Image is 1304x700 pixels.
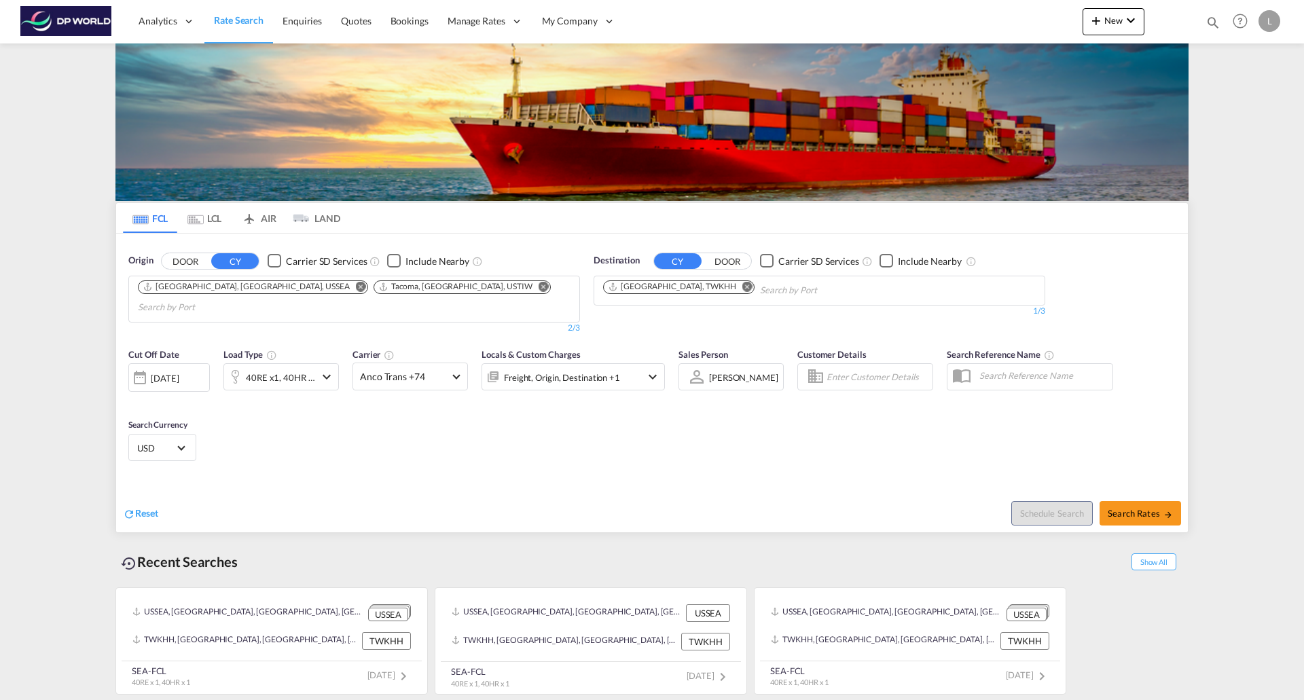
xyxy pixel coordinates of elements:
[136,438,189,458] md-select: Select Currency: $ USDUnited States Dollar
[973,365,1112,386] input: Search Reference Name
[369,256,380,267] md-icon: Unchecked: Search for CY (Container Yard) services for all selected carriers.Checked : Search for...
[451,679,509,688] span: 40RE x 1, 40HR x 1
[352,349,395,360] span: Carrier
[760,254,859,268] md-checkbox: Checkbox No Ink
[714,669,731,685] md-icon: icon-chevron-right
[241,210,257,221] md-icon: icon-airplane
[128,420,187,430] span: Search Currency
[123,508,135,520] md-icon: icon-refresh
[797,349,866,360] span: Customer Details
[384,350,395,361] md-icon: The selected Trucker/Carrierwill be displayed in the rate results If the rates are from another f...
[143,281,352,293] div: Press delete to remove this chip.
[223,363,339,390] div: 40RE x1 40HR x1icon-chevron-down
[1100,501,1181,526] button: Search Ratesicon-arrow-right
[395,668,412,684] md-icon: icon-chevron-right
[1123,12,1139,29] md-icon: icon-chevron-down
[132,632,359,650] div: TWKHH, Kaohsiung, Taiwan, Province of China, Greater China & Far East Asia, Asia Pacific
[708,367,780,387] md-select: Sales Person: Laura Zurcher
[128,390,139,409] md-datepicker: Select
[704,253,751,269] button: DOOR
[451,665,509,678] div: SEA-FCL
[1258,10,1280,32] div: L
[268,254,367,268] md-checkbox: Checkbox No Ink
[128,254,153,268] span: Origin
[827,367,928,387] input: Enter Customer Details
[542,14,598,28] span: My Company
[1007,608,1047,622] div: USSEA
[123,203,340,233] md-pagination-wrapper: Use the left and right arrow keys to navigate between tabs
[20,6,112,37] img: c08ca190194411f088ed0f3ba295208c.png
[482,363,665,390] div: Freight Origin Destination Factory Stuffingicon-chevron-down
[771,632,997,650] div: TWKHH, Kaohsiung, Taiwan, Province of China, Greater China & Far East Asia, Asia Pacific
[286,255,367,268] div: Carrier SD Services
[1000,632,1049,650] div: TWKHH
[123,506,158,521] div: icon-refreshReset
[966,256,977,267] md-icon: Unchecked: Ignores neighbouring ports when fetching rates.Checked : Includes neighbouring ports w...
[360,370,448,384] span: Anco Trans +74
[530,281,550,295] button: Remove
[947,349,1055,360] span: Search Reference Name
[378,281,532,293] div: Tacoma, WA, USTIW
[232,203,286,233] md-tab-item: AIR
[1229,10,1252,33] span: Help
[387,254,469,268] md-checkbox: Checkbox No Ink
[1229,10,1258,34] div: Help
[898,255,962,268] div: Include Nearby
[135,507,158,519] span: Reset
[645,369,661,385] md-icon: icon-chevron-down
[594,254,640,268] span: Destination
[283,15,322,26] span: Enquiries
[771,604,1003,621] div: USSEA, Seattle, WA, United States, North America, Americas
[128,363,210,392] div: [DATE]
[778,255,859,268] div: Carrier SD Services
[482,349,581,360] span: Locals & Custom Charges
[1006,669,1050,680] span: [DATE]
[1131,553,1176,570] span: Show All
[1088,15,1139,26] span: New
[770,678,829,686] span: 40RE x 1, 40HR x 1
[452,604,683,622] div: USSEA, Seattle, WA, United States, North America, Americas
[115,43,1189,201] img: LCL+%26+FCL+BACKGROUND.png
[123,203,177,233] md-tab-item: FCL
[223,349,277,360] span: Load Type
[1206,15,1220,30] md-icon: icon-magnify
[770,665,829,677] div: SEA-FCL
[116,234,1188,532] div: OriginDOOR CY Checkbox No InkUnchecked: Search for CY (Container Yard) services for all selected ...
[286,203,340,233] md-tab-item: LAND
[132,665,190,677] div: SEA-FCL
[362,632,411,650] div: TWKHH
[760,280,889,301] input: Chips input.
[214,14,264,26] span: Rate Search
[405,255,469,268] div: Include Nearby
[709,372,778,383] div: [PERSON_NAME]
[504,368,620,387] div: Freight Origin Destination Factory Stuffing
[601,276,894,301] md-chips-wrap: Chips container. Use arrow keys to select chips.
[608,281,739,293] div: Press delete to remove this chip.
[151,372,179,384] div: [DATE]
[132,604,365,621] div: USSEA, Seattle, WA, United States, North America, Americas
[211,253,259,269] button: CY
[121,555,137,572] md-icon: icon-backup-restore
[1088,12,1104,29] md-icon: icon-plus 400-fg
[1044,350,1055,361] md-icon: Your search will be saved by the below given name
[448,14,505,28] span: Manage Rates
[686,604,730,622] div: USSEA
[136,276,573,318] md-chips-wrap: Chips container. Use arrow keys to select chips.
[681,633,730,650] div: TWKHH
[132,678,190,686] span: 40RE x 1, 40HR x 1
[654,253,702,269] button: CY
[391,15,429,26] span: Bookings
[128,323,580,334] div: 2/3
[594,306,1045,317] div: 1/3
[139,14,177,28] span: Analytics
[862,256,873,267] md-icon: Unchecked: Search for CY (Container Yard) services for all selected carriers.Checked : Search for...
[378,281,535,293] div: Press delete to remove this chip.
[162,253,209,269] button: DOOR
[678,349,728,360] span: Sales Person
[137,442,175,454] span: USD
[368,608,408,622] div: USSEA
[177,203,232,233] md-tab-item: LCL
[733,281,754,295] button: Remove
[1011,501,1093,526] button: Note: By default Schedule search will only considerorigin ports, destination ports and cut off da...
[880,254,962,268] md-checkbox: Checkbox No Ink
